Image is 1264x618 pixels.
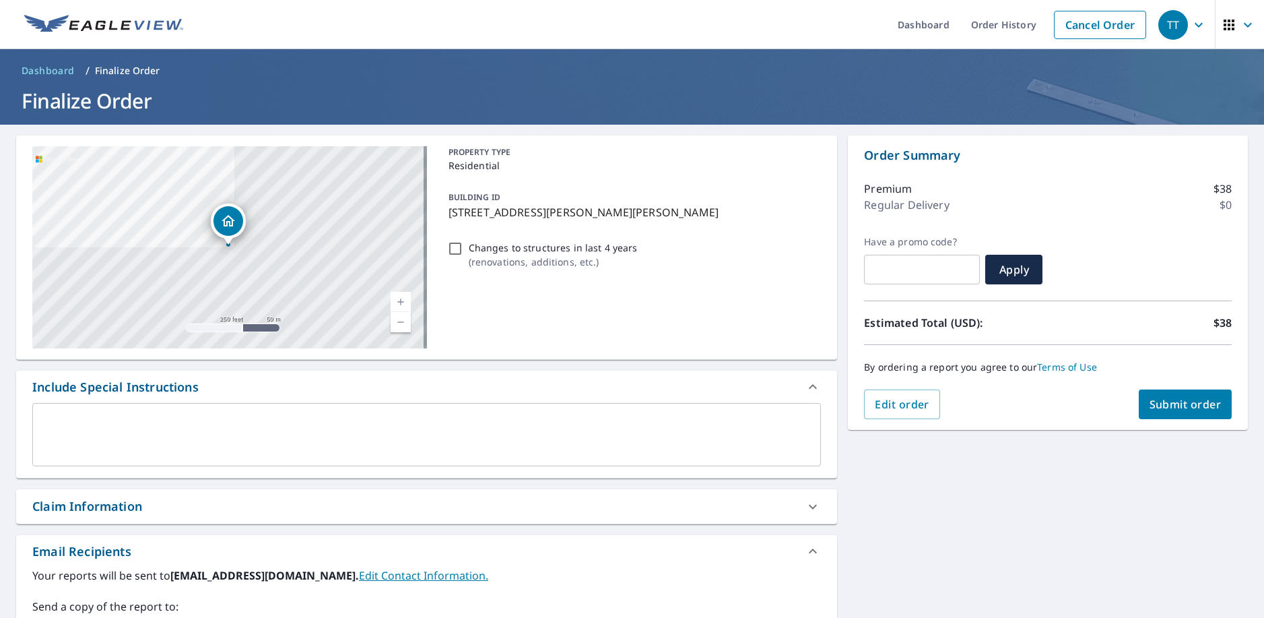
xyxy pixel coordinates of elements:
[32,378,199,396] div: Include Special Instructions
[86,63,90,79] li: /
[1213,315,1232,331] p: $38
[16,535,837,567] div: Email Recipients
[32,598,821,615] label: Send a copy of the report to:
[469,255,638,269] p: ( renovations, additions, etc. )
[1054,11,1146,39] a: Cancel Order
[985,255,1042,284] button: Apply
[32,543,131,561] div: Email Recipients
[1220,197,1232,213] p: $0
[16,60,80,82] a: Dashboard
[448,158,816,173] p: Residential
[22,64,75,78] span: Dashboard
[864,315,1048,331] p: Estimated Total (USD):
[16,489,837,524] div: Claim Information
[448,204,816,220] p: [STREET_ADDRESS][PERSON_NAME][PERSON_NAME]
[32,497,142,516] div: Claim Information
[16,371,837,403] div: Include Special Instructions
[864,361,1232,373] p: By ordering a report you agree to our
[359,568,488,583] a: EditContactInfo
[95,64,160,78] p: Finalize Order
[864,390,940,419] button: Edit order
[16,60,1248,82] nav: breadcrumb
[1213,181,1232,197] p: $38
[211,204,246,245] div: Dropped pin, building 1, Residential property, 5994 Linworth Rd Worthington, OH 43085
[32,567,821,584] label: Your reports will be sent to
[864,146,1232,164] p: Order Summary
[996,262,1032,277] span: Apply
[864,236,980,248] label: Have a promo code?
[875,397,929,412] span: Edit order
[864,197,949,213] p: Regular Delivery
[1139,390,1232,419] button: Submit order
[448,191,500,203] p: BUILDING ID
[1158,10,1188,40] div: TT
[448,146,816,158] p: PROPERTY TYPE
[24,15,183,35] img: EV Logo
[391,292,411,312] a: Current Level 17, Zoom In
[1150,397,1222,412] span: Submit order
[16,87,1248,115] h1: Finalize Order
[469,241,638,255] p: Changes to structures in last 4 years
[170,568,359,583] b: [EMAIL_ADDRESS][DOMAIN_NAME].
[864,181,912,197] p: Premium
[391,312,411,332] a: Current Level 17, Zoom Out
[1037,361,1097,373] a: Terms of Use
